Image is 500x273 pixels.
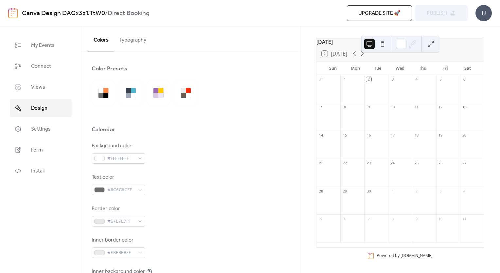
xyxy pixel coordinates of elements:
div: 9 [366,105,371,110]
div: Text color [92,173,144,181]
div: 20 [462,133,467,137]
div: 30 [366,189,371,193]
div: Calendar [92,126,115,134]
div: 5 [438,77,443,82]
div: 28 [318,189,323,193]
div: Inner border color [92,236,144,244]
div: 10 [438,216,443,221]
div: 15 [342,133,347,137]
div: 3 [390,77,395,82]
div: Wed [389,62,412,75]
span: #6C6C6CFF [107,186,135,194]
div: 9 [414,216,419,221]
div: 4 [414,77,419,82]
span: #FFFFFFFF [107,155,135,163]
span: Views [31,83,45,91]
span: Install [31,167,45,175]
div: 26 [438,161,443,166]
span: Form [31,146,43,154]
div: 18 [414,133,419,137]
div: 8 [390,216,395,221]
div: 11 [462,216,467,221]
div: 16 [366,133,371,137]
div: 21 [318,161,323,166]
div: Tue [366,62,389,75]
a: My Events [10,36,72,54]
span: Design [31,104,47,112]
div: 8 [342,105,347,110]
div: 5 [318,216,323,221]
div: 23 [366,161,371,166]
button: Colors [88,27,114,51]
span: Upgrade site 🚀 [358,9,401,17]
a: Form [10,141,72,159]
div: Sun [322,62,344,75]
div: [DATE] [316,38,484,46]
div: Mon [344,62,366,75]
b: Direct Booking [108,7,150,20]
span: Settings [31,125,51,133]
div: 3 [438,189,443,193]
b: / [105,7,108,20]
a: Views [10,78,72,96]
div: Color Presets [92,65,127,73]
div: 17 [390,133,395,137]
div: 7 [366,216,371,221]
div: 2 [366,77,371,82]
div: 4 [462,189,467,193]
a: Connect [10,57,72,75]
img: logo [8,8,18,18]
span: Connect [31,63,51,70]
div: 27 [462,161,467,166]
div: 22 [342,161,347,166]
div: 10 [390,105,395,110]
div: 2 [414,189,419,193]
span: #E7E7E7FF [107,218,135,226]
div: 11 [414,105,419,110]
a: Install [10,162,72,180]
div: 1 [342,77,347,82]
div: Sat [456,62,479,75]
div: 7 [318,105,323,110]
div: 14 [318,133,323,137]
a: [DOMAIN_NAME] [401,253,433,259]
div: 12 [438,105,443,110]
div: 19 [438,133,443,137]
div: 25 [414,161,419,166]
div: Thu [411,62,434,75]
div: 29 [342,189,347,193]
div: U [475,5,492,21]
div: 6 [462,77,467,82]
button: Upgrade site 🚀 [347,5,412,21]
a: Design [10,99,72,117]
div: 24 [390,161,395,166]
span: My Events [31,42,55,49]
button: Typography [114,27,152,51]
div: 31 [318,77,323,82]
a: Canva Design DAGx3z1TtW0 [22,7,105,20]
div: Fri [434,62,456,75]
a: Settings [10,120,72,138]
span: #EBEBEBFF [107,249,135,257]
div: 6 [342,216,347,221]
div: 13 [462,105,467,110]
div: Border color [92,205,144,213]
div: Powered by [377,253,433,259]
div: 1 [390,189,395,193]
div: Background color [92,142,144,150]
